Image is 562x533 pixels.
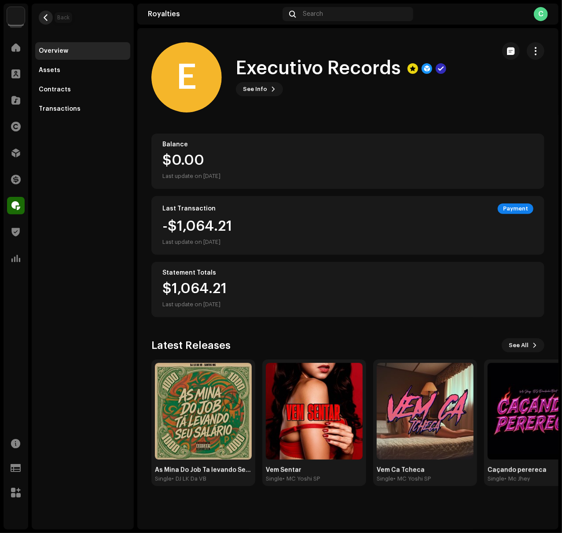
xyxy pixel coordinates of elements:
div: Last update on [DATE] [162,171,220,181]
div: Vem Sentar [266,467,363,474]
re-m-nav-item: Transactions [35,100,130,118]
div: • Mc Jhey [504,475,530,482]
re-m-nav-item: Assets [35,62,130,79]
div: • MC Yoshi SP [283,475,320,482]
div: Payment [498,203,533,214]
img: 730b9dfe-18b5-4111-b483-f30b0c182d82 [7,7,25,25]
div: C [534,7,548,21]
div: • DJ LK Da VB [172,475,206,482]
img: b9b4bc49-c1e5-42ac-b54b-12968599748a [266,363,363,460]
div: Last Transaction [162,205,216,212]
div: Last update on [DATE] [162,237,232,247]
div: Contracts [39,86,71,93]
re-m-nav-item: Overview [35,42,130,60]
div: As Mina Do Job Ta levando Seu Salario [155,467,252,474]
div: Single [377,475,393,482]
div: Overview [39,47,68,54]
re-o-card-value: Balance [151,134,544,189]
div: Statement Totals [162,269,533,276]
h3: Latest Releases [151,338,231,352]
div: E [151,42,222,112]
img: cdc3af32-97b3-435f-847e-2e55bf7afe61 [155,363,252,460]
button: See Info [236,82,283,96]
h1: Executivo Records [236,58,400,79]
span: See All [509,337,529,354]
div: Single [155,475,172,482]
img: 691ca7b7-42af-4d9d-b80a-61289e125aa3 [377,363,474,460]
div: • MC Yoshi SP [393,475,431,482]
div: Last update on [DATE] [162,299,227,310]
div: Single [488,475,504,482]
div: Single [266,475,283,482]
span: Search [303,11,323,18]
re-o-card-value: Statement Totals [151,262,544,317]
div: Transactions [39,105,81,112]
div: Vem Ca Tcheca [377,467,474,474]
div: Assets [39,67,60,74]
span: See Info [243,80,267,98]
div: Royalties [148,11,279,18]
button: See All [502,338,544,352]
div: Balance [162,141,533,148]
re-m-nav-item: Contracts [35,81,130,98]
